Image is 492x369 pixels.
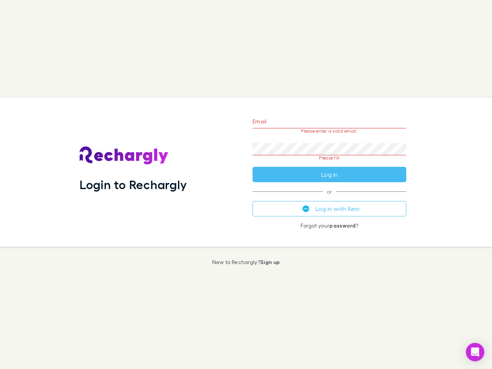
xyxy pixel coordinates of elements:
img: Xero's logo [303,205,309,212]
button: Log in with Xero [253,201,406,216]
div: Open Intercom Messenger [466,343,484,361]
p: Please enter a valid email. [253,128,406,134]
img: Rechargly's Logo [80,146,169,165]
a: password [329,222,356,229]
p: New to Rechargly? [212,259,280,265]
button: Log in [253,167,406,182]
p: Forgot your ? [253,223,406,229]
h1: Login to Rechargly [80,177,187,192]
a: Sign up [260,259,280,265]
p: Please fill [253,155,406,161]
